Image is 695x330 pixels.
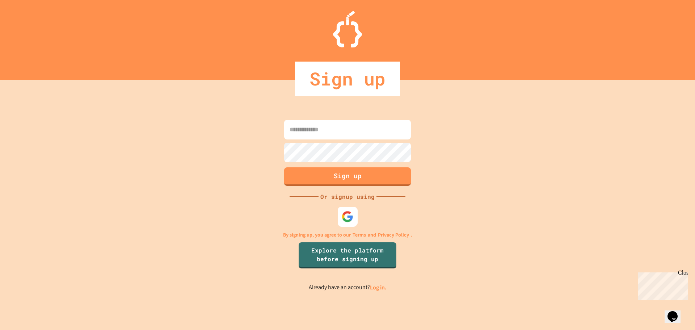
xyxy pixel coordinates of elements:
div: Sign up [295,62,400,96]
iframe: chat widget [665,301,688,323]
a: Log in. [370,284,387,291]
iframe: chat widget [635,270,688,300]
a: Privacy Policy [378,231,409,239]
p: Already have an account? [309,283,387,292]
a: Explore the platform before signing up [299,242,396,268]
div: Or signup using [319,192,376,201]
p: By signing up, you agree to our and . [283,231,412,239]
img: google-icon.svg [342,210,354,222]
img: Logo.svg [333,11,362,47]
a: Terms [353,231,366,239]
button: Sign up [284,167,411,186]
div: Chat with us now!Close [3,3,50,46]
